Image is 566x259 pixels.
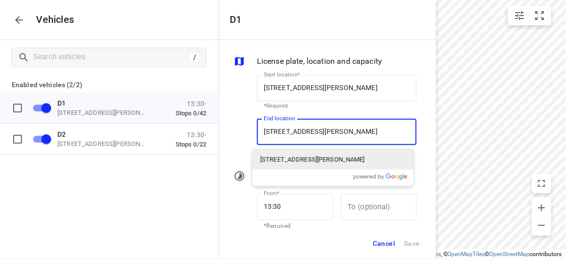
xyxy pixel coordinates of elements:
[230,14,241,25] h5: D1
[57,130,66,138] span: D2
[176,130,206,138] p: 13:30-
[57,109,155,116] p: [STREET_ADDRESS][PERSON_NAME]
[264,222,326,231] p: *Required
[57,99,66,107] span: D1
[234,170,417,184] div: Drivers’ working hours
[508,6,551,25] div: small contained button group
[176,140,206,148] p: Stops 0/22
[510,6,529,25] button: Map settings
[27,98,52,117] span: Disable
[260,155,365,165] p: [STREET_ADDRESS][PERSON_NAME]
[57,140,155,148] p: [STREET_ADDRESS][PERSON_NAME]
[490,251,530,258] a: OpenStreetMap
[353,173,408,180] img: Powered by Google
[354,251,562,258] li: © 2025 , © , © © contributors
[264,103,410,109] p: *Required
[373,238,395,250] span: Cancel
[234,55,417,69] div: License plate, location and capacity
[257,55,382,67] p: License plate, location and capacity
[176,99,206,107] p: 13:30-
[333,207,341,215] p: —
[34,50,189,65] input: Search vehicles
[29,14,74,25] p: Vehicles
[27,129,52,148] span: Disable
[530,6,549,25] button: Fit zoom
[368,234,400,254] button: Cancel
[176,109,206,117] p: Stops 0/42
[448,251,485,258] a: OpenMapTiles
[189,52,200,63] div: /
